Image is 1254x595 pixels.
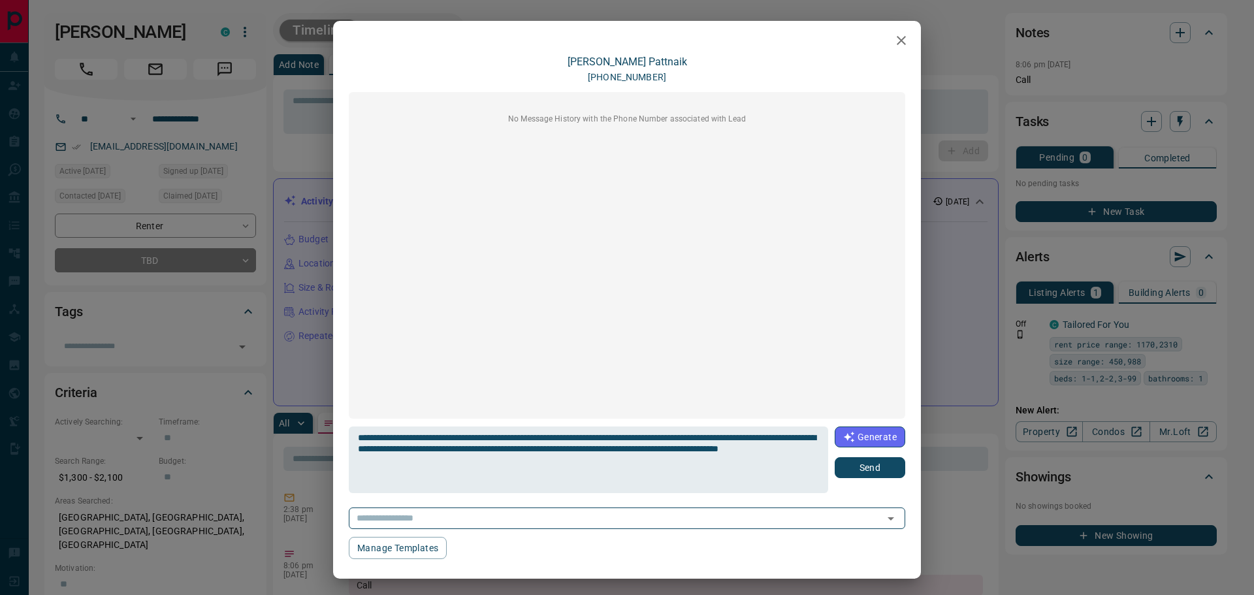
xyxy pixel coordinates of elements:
button: Manage Templates [349,537,447,559]
p: [PHONE_NUMBER] [588,71,666,84]
button: Open [882,509,900,528]
a: [PERSON_NAME] Pattnaik [568,56,687,68]
button: Generate [835,426,905,447]
button: Send [835,457,905,478]
p: No Message History with the Phone Number associated with Lead [357,113,897,125]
